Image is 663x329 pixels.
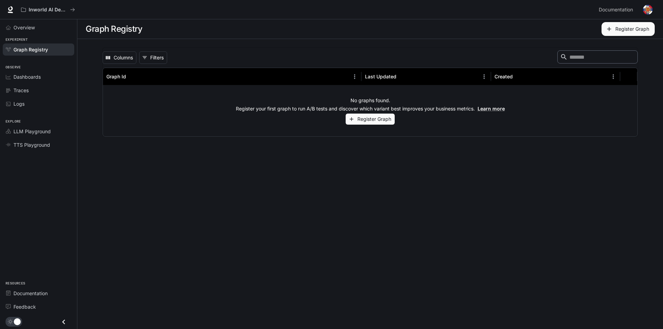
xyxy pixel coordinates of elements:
a: Traces [3,84,74,96]
a: Overview [3,21,74,33]
span: Logs [13,100,25,107]
a: Documentation [3,287,74,299]
p: No graphs found. [350,97,390,104]
button: Menu [479,71,489,82]
span: Graph Registry [13,46,48,53]
button: Register Graph [602,22,655,36]
img: User avatar [643,5,653,14]
button: Sort [513,71,524,82]
a: Dashboards [3,71,74,83]
a: Graph Registry [3,43,74,56]
span: Documentation [13,290,48,297]
button: Select columns [103,51,136,64]
span: Dark mode toggle [14,318,21,325]
p: Register your first graph to run A/B tests and discover which variant best improves your business... [236,105,505,112]
a: Documentation [596,3,638,17]
div: Created [494,74,513,79]
button: All workspaces [18,3,78,17]
div: Search [557,50,638,65]
span: Overview [13,24,35,31]
button: User avatar [641,3,655,17]
a: Feedback [3,301,74,313]
div: Graph Id [106,74,126,79]
div: Last Updated [365,74,396,79]
button: Menu [608,71,618,82]
button: Sort [127,71,137,82]
span: Documentation [599,6,633,14]
h1: Graph Registry [86,22,142,36]
button: Sort [397,71,407,82]
a: TTS Playground [3,139,74,151]
button: Show filters [139,51,167,64]
p: Inworld AI Demos [29,7,67,13]
span: Dashboards [13,73,41,80]
a: Learn more [478,106,505,112]
a: LLM Playground [3,125,74,137]
button: Menu [349,71,360,82]
button: Close drawer [56,315,71,329]
span: Traces [13,87,29,94]
button: Register Graph [346,114,395,125]
a: Logs [3,98,74,110]
span: Feedback [13,303,36,310]
span: TTS Playground [13,141,50,148]
span: LLM Playground [13,128,51,135]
